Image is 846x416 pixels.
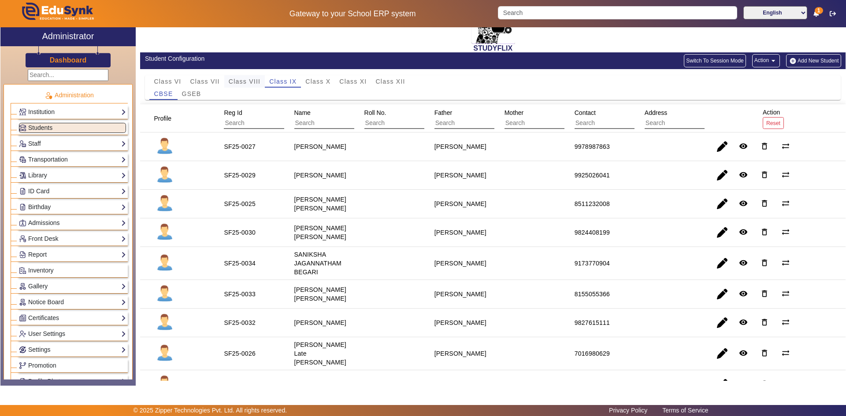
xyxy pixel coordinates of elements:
[575,380,610,389] div: 8200572904
[645,109,667,116] span: Address
[763,117,784,129] button: Reset
[294,118,373,129] input: Search
[781,349,790,357] mat-icon: sync_alt
[221,105,314,132] div: Reg Id
[760,349,769,357] mat-icon: delete_outline
[739,289,748,298] mat-icon: remove_red_eye
[375,78,405,85] span: Class XII
[575,228,610,237] div: 9824408199
[434,349,486,358] div: [PERSON_NAME]
[434,318,486,327] div: [PERSON_NAME]
[505,118,583,129] input: Search
[434,259,486,268] div: [PERSON_NAME]
[19,361,126,371] a: Promotion
[642,105,735,132] div: Address
[760,318,769,327] mat-icon: delete_outline
[575,318,610,327] div: 9827615111
[658,405,712,416] a: Terms of Service
[434,380,471,389] div: Mr. KATHOR
[224,318,256,327] div: SF25-0032
[815,7,823,14] span: 1
[294,172,346,179] staff-with-status: [PERSON_NAME]
[739,349,748,357] mat-icon: remove_red_eye
[42,31,94,41] h2: Administrator
[739,170,748,179] mat-icon: remove_red_eye
[571,105,664,132] div: Contact
[45,92,52,99] img: Administration.png
[154,312,176,334] img: profile.png
[575,109,596,116] span: Contact
[28,69,108,81] input: Search...
[739,318,748,327] mat-icon: remove_red_eye
[224,142,256,151] div: SF25-0027
[361,105,454,132] div: Roll No.
[154,91,173,97] span: CBSE
[781,258,790,267] mat-icon: sync_alt
[134,406,287,415] p: © 2025 Zipper Technologies Pvt. Ltd. All rights reserved.
[434,290,486,298] div: [PERSON_NAME]
[269,78,297,85] span: Class IX
[739,142,748,151] mat-icon: remove_red_eye
[140,44,846,52] h2: STUDYFLIX
[786,54,841,67] button: Add New Student
[294,251,342,276] staff-with-status: SANIKSHA JAGANNATHAM BEGARI
[154,252,176,274] img: profile.png
[294,109,311,116] span: Name
[501,105,594,132] div: Mother
[154,115,171,122] span: Profile
[788,57,798,65] img: add-new-student.png
[224,199,256,208] div: SF25-0025
[154,342,176,364] img: profile.png
[224,109,242,116] span: Reg Id
[224,171,256,180] div: SF25-0029
[216,9,489,18] h5: Gateway to your School ERP system
[760,199,769,208] mat-icon: delete_outline
[0,27,136,46] a: Administrator
[769,56,778,65] mat-icon: arrow_drop_down
[182,91,201,97] span: GSEB
[19,267,26,274] img: Inventory.png
[781,289,790,298] mat-icon: sync_alt
[760,142,769,151] mat-icon: delete_outline
[49,55,87,65] a: Dashboard
[294,286,346,302] staff-with-status: [PERSON_NAME] [PERSON_NAME]
[19,123,126,133] a: Students
[739,379,748,388] mat-icon: remove_red_eye
[575,259,610,268] div: 9173770904
[434,199,486,208] div: [PERSON_NAME]
[760,289,769,298] mat-icon: delete_outline
[434,109,452,116] span: Father
[291,105,384,132] div: Name
[151,110,182,126] div: Profile
[305,78,330,85] span: Class X
[364,118,443,129] input: Search
[224,259,256,268] div: SF25-0034
[575,290,610,298] div: 8155055366
[781,318,790,327] mat-icon: sync_alt
[434,228,486,237] div: [PERSON_NAME]
[11,91,128,100] p: Administration
[224,290,256,298] div: SF25-0033
[28,362,56,369] span: Promotion
[224,118,303,129] input: Search
[28,124,52,131] span: Students
[294,225,346,240] staff-with-status: [PERSON_NAME] [PERSON_NAME]
[154,164,176,186] img: profile.png
[781,379,790,388] mat-icon: sync_alt
[434,118,513,129] input: Search
[760,258,769,267] mat-icon: delete_outline
[154,221,176,243] img: profile.png
[50,56,87,64] h3: Dashboard
[575,349,610,358] div: 7016980629
[498,6,737,19] input: Search
[294,319,346,326] staff-with-status: [PERSON_NAME]
[434,171,486,180] div: [PERSON_NAME]
[739,199,748,208] mat-icon: remove_red_eye
[154,283,176,305] img: profile.png
[229,78,260,85] span: Class VIII
[294,196,346,212] staff-with-status: [PERSON_NAME] [PERSON_NAME]
[145,54,488,63] div: Student Configuration
[645,118,724,129] input: Search
[224,349,256,358] div: SF25-0026
[364,109,386,116] span: Roll No.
